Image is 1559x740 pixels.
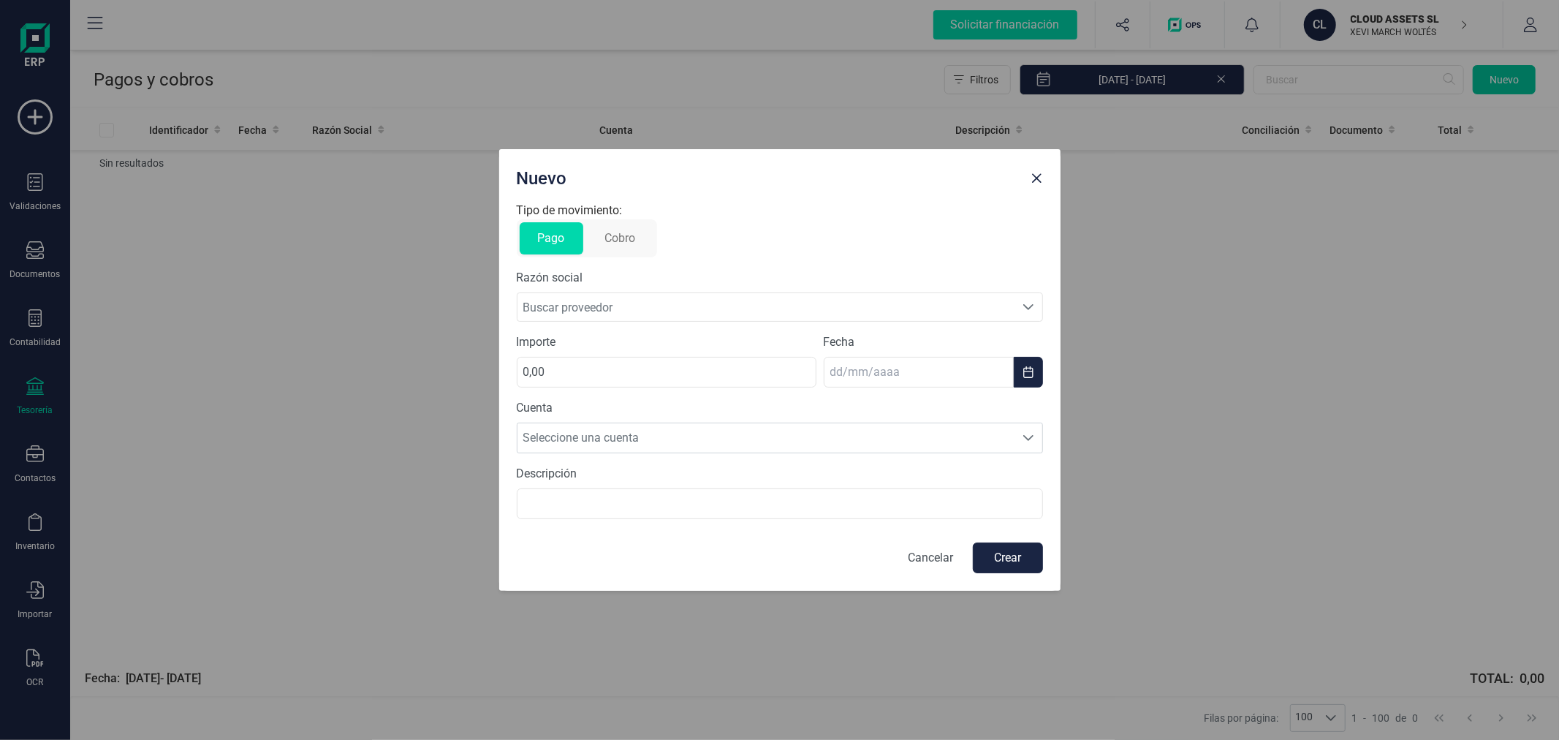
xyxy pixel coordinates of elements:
[511,161,1025,190] div: Nuevo
[1014,293,1042,321] div: Buscar proveedor
[824,333,1043,351] label: Fecha
[587,222,654,254] button: Cobro
[1014,357,1043,388] button: Choose Date
[517,333,816,351] label: Importe
[1025,167,1049,190] button: Close
[517,465,1043,483] label: Descripción
[973,543,1043,573] button: Crear
[520,222,583,254] button: Pago
[517,269,583,287] label: Razón social
[909,549,954,567] p: Cancelar
[517,423,1014,453] span: Seleccione una cuenta
[517,399,1043,417] label: Cuenta
[1014,423,1042,453] div: Seleccione una cuenta
[824,357,1014,388] input: dd/mm/aaaa
[517,293,1014,321] span: Buscar proveedor
[517,202,1043,219] p: Tipo de movimiento:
